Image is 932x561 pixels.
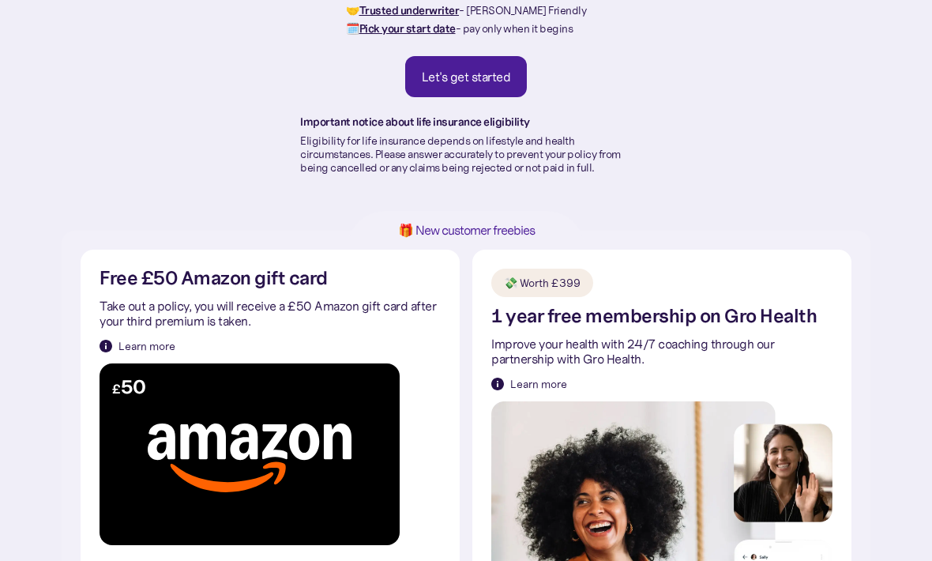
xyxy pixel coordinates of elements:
a: Learn more [491,377,567,393]
a: Let's get started [405,57,528,98]
div: 💸 Worth £399 [504,276,581,292]
p: Eligibility for life insurance depends on lifestyle and health circumstances. Please answer accur... [300,135,632,175]
a: Learn more [100,339,175,355]
strong: Pick your start date [359,22,456,36]
h1: 🎁 New customer freebies [373,224,559,238]
div: Learn more [510,377,567,393]
h2: 1 year free membership on Gro Health [491,307,817,327]
div: Let's get started [422,70,511,85]
p: Improve your health with 24/7 coaching through our partnership with Gro Health. [491,337,832,367]
h2: Free £50 Amazon gift card [100,269,328,289]
strong: Trusted underwriter [359,4,460,18]
p: Take out a policy, you will receive a £50 Amazon gift card after your third premium is taken. [100,299,441,329]
strong: Important notice about life insurance eligibility [300,115,530,130]
div: Learn more [118,339,175,355]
